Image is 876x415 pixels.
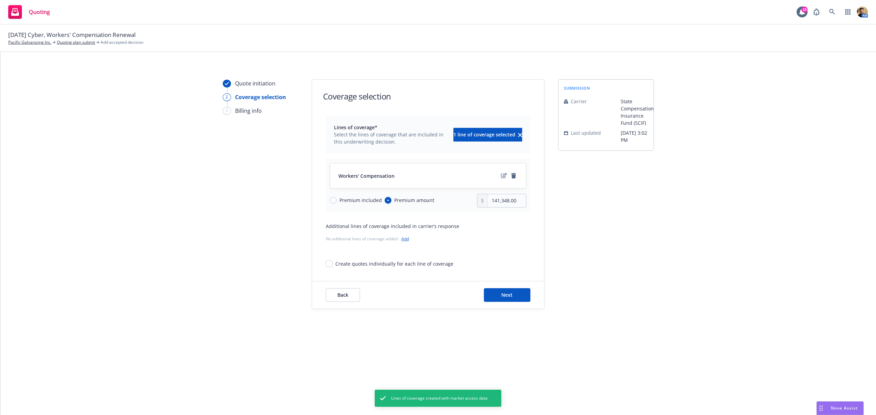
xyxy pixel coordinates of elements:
[29,9,50,15] span: Quoting
[8,39,51,45] a: Pacific Galvanizing Inc.
[831,405,858,411] span: Nova Assist
[235,93,286,101] div: Coverage selection
[391,395,488,401] span: Lines of coverage created with market access data
[484,288,530,302] button: Next
[488,194,526,207] input: 0.00
[500,172,508,180] a: edit
[518,133,522,137] svg: clear selection
[326,288,360,302] button: Back
[453,131,515,138] span: 1 line of coverage selected
[825,5,839,19] a: Search
[57,39,95,45] a: Quoting plan submit
[394,197,434,204] span: Premium amount
[326,223,530,230] div: Additional lines of coverage included in carrier’s response
[564,85,590,91] span: submission
[385,197,391,204] input: Premium amount
[810,5,823,19] a: Report a Bug
[339,197,382,204] span: Premium included
[571,98,587,105] span: Carrier
[338,172,395,179] span: Workers' Compensation
[5,2,53,22] a: Quoting
[323,91,391,102] h1: Coverage selection
[571,129,601,136] span: Last updated
[816,401,864,415] button: Nova Assist
[8,30,136,39] span: [DATE] Cyber, Workers' Compensation Renewal
[335,260,453,267] div: Create quotes individually for each line of coverage
[501,292,513,298] span: Next
[337,292,348,298] span: Back
[801,6,808,13] div: 18
[223,93,231,101] div: 2
[334,131,449,145] span: Select the lines of coverage that are included in this underwriting decision.
[510,172,518,180] a: remove
[453,128,522,142] button: 1 line of coverage selectedclear selection
[223,107,231,115] div: 3
[235,107,262,115] div: Billing info
[857,6,868,17] img: photo
[621,129,654,144] span: [DATE] 3:02 PM
[330,197,337,204] input: Premium included
[401,236,409,242] a: Add
[101,39,143,45] span: Add accepted decision
[326,235,530,242] div: No additional lines of coverage added.
[621,98,654,126] span: State Compensation Insurance Fund (SCIF)
[817,402,825,415] div: Drag to move
[841,5,855,19] a: Switch app
[235,79,275,88] div: Quote initiation
[334,124,449,131] span: Lines of coverage*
